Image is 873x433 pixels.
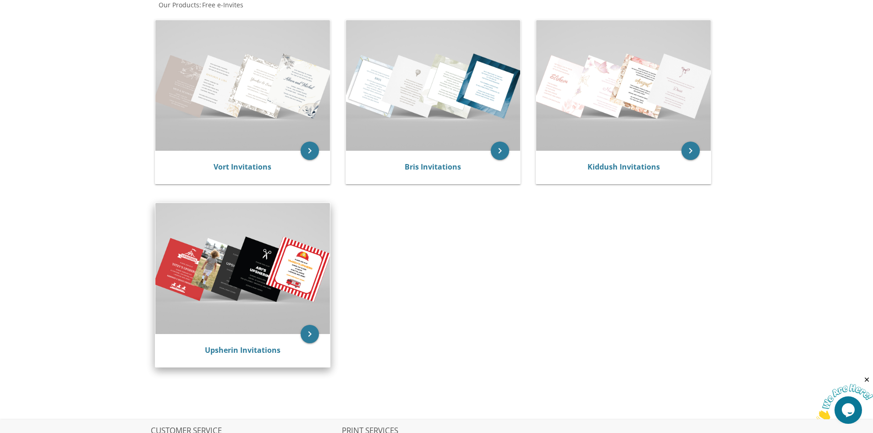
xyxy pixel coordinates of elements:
a: keyboard_arrow_right [301,325,319,343]
iframe: chat widget [816,376,873,419]
a: Bris Invitations [405,162,461,172]
div: : [151,0,437,10]
img: Kiddush Invitations [536,20,711,151]
a: Vort Invitations [214,162,271,172]
a: keyboard_arrow_right [301,142,319,160]
a: Kiddush Invitations [587,162,660,172]
img: Bris Invitations [346,20,521,151]
img: Vort Invitations [155,20,330,151]
a: keyboard_arrow_right [491,142,509,160]
a: Upsherin Invitations [205,345,280,355]
a: Free e-Invites [201,0,243,9]
span: Free e-Invites [202,0,243,9]
a: Our Products [158,0,199,9]
img: Upsherin Invitations [155,203,330,334]
a: keyboard_arrow_right [681,142,700,160]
